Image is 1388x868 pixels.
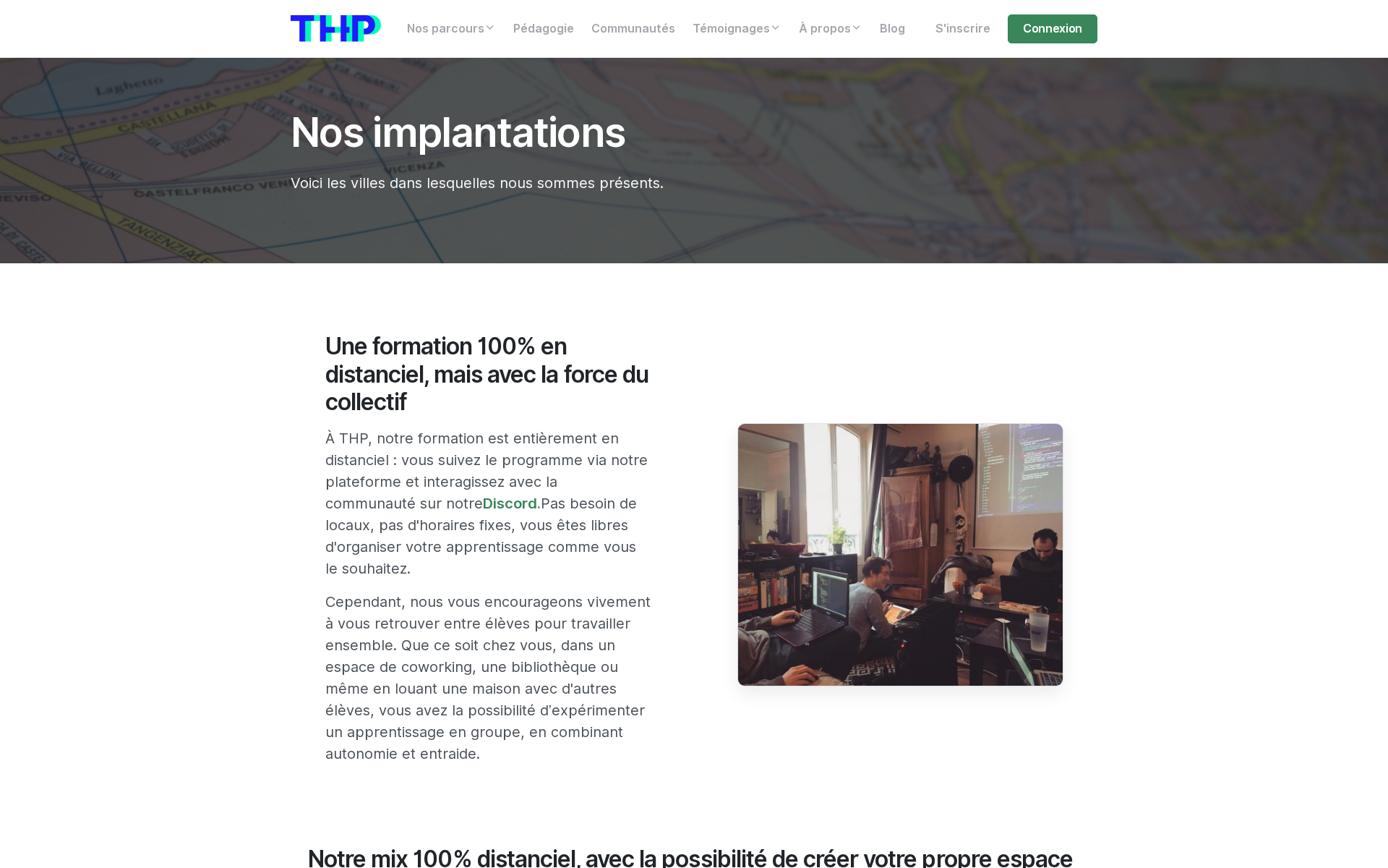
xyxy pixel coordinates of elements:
[291,172,960,194] p: Voici les villes dans lesquelles nous sommes présents.
[927,14,999,43] a: S'inscrire
[583,14,684,43] a: Communautés
[291,15,381,42] img: logo
[684,14,790,43] a: Témoignages
[325,591,651,765] p: Cependant, nous vous encourageons vivement à vous retrouver entre élèves pour travailler ensemble...
[871,14,914,43] a: Blog
[398,14,505,43] a: Nos parcours
[737,423,1063,686] img: remote
[325,333,651,416] h2: Une formation 100% en distanciel, mais avec la force du collectif
[1008,14,1097,43] a: Connexion
[505,14,583,43] a: Pédagogie
[790,14,871,43] a: À propos
[483,495,541,512] a: Discord.
[291,110,960,155] h1: Nos implantations
[325,427,651,579] p: À THP, notre formation est entièrement en distanciel : vous suivez le programme via notre platefo...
